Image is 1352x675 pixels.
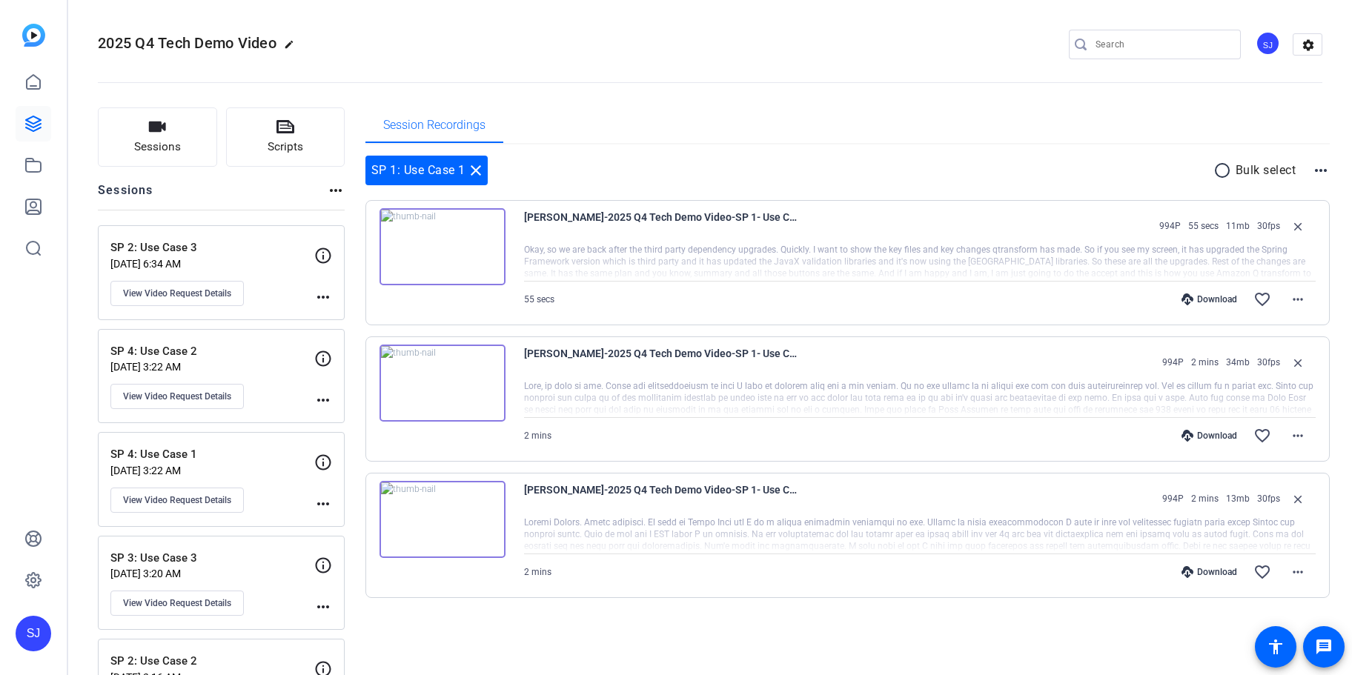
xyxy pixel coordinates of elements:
[110,343,314,360] p: SP 4: Use Case 2
[110,361,314,373] p: [DATE] 3:22 AM
[110,446,314,463] p: SP 4: Use Case 1
[1289,427,1307,445] mat-icon: more_horiz
[1289,353,1307,372] mat-icon: close
[110,239,314,256] p: SP 2: Use Case 3
[365,156,488,185] div: SP 1: Use Case 1
[123,597,231,609] span: View Video Request Details
[314,495,332,513] mat-icon: more_horiz
[1257,220,1280,232] span: 30fps
[123,287,231,299] span: View Video Request Details
[1191,356,1219,368] span: 2 mins
[1226,356,1250,368] span: 34mb
[1213,162,1236,179] mat-icon: radio_button_unchecked
[1289,490,1307,508] mat-icon: close
[1174,293,1245,305] div: Download
[1191,493,1219,505] span: 2 mins
[110,653,314,670] p: SP 2: Use Case 2
[1159,220,1181,232] span: 994P
[1289,217,1307,236] mat-icon: close
[268,139,303,156] span: Scripts
[226,107,345,167] button: Scripts
[22,24,45,47] img: blue-gradient.svg
[1256,31,1280,56] div: SJ
[524,345,798,380] span: [PERSON_NAME]-2025 Q4 Tech Demo Video-SP 1- Use Case 1-1757684652569-screen
[1293,34,1323,56] mat-icon: settings
[1162,356,1184,368] span: 994P
[98,34,276,52] span: 2025 Q4 Tech Demo Video
[110,258,314,270] p: [DATE] 6:34 AM
[1289,290,1307,308] mat-icon: more_horiz
[524,208,798,244] span: [PERSON_NAME]-2025 Q4 Tech Demo Video-SP 1- Use Case 1-1757686184790-screen
[1289,563,1307,581] mat-icon: more_horiz
[1267,638,1285,656] mat-icon: accessibility
[467,162,485,179] mat-icon: close
[1174,566,1245,578] div: Download
[1226,493,1250,505] span: 13mb
[1257,493,1280,505] span: 30fps
[327,182,345,199] mat-icon: more_horiz
[524,430,551,441] span: 2 mins
[110,550,314,567] p: SP 3: Use Case 3
[110,281,244,306] button: View Video Request Details
[110,591,244,616] button: View Video Request Details
[380,481,506,558] img: thumb-nail
[1312,162,1330,179] mat-icon: more_horiz
[123,390,231,402] span: View Video Request Details
[1253,427,1271,445] mat-icon: favorite_border
[1256,31,1282,57] ngx-avatar: Sumit Jadhav
[110,384,244,409] button: View Video Request Details
[314,288,332,306] mat-icon: more_horiz
[98,182,153,210] h2: Sessions
[110,568,314,579] p: [DATE] 3:20 AM
[524,567,551,577] span: 2 mins
[1253,290,1271,308] mat-icon: favorite_border
[110,465,314,476] p: [DATE] 3:22 AM
[284,39,302,57] mat-icon: edit
[1236,162,1296,179] p: Bulk select
[1253,563,1271,581] mat-icon: favorite_border
[1257,356,1280,368] span: 30fps
[380,345,506,422] img: thumb-nail
[314,598,332,616] mat-icon: more_horiz
[98,107,217,167] button: Sessions
[1162,493,1184,505] span: 994P
[1188,220,1219,232] span: 55 secs
[383,119,486,131] span: Session Recordings
[16,616,51,651] div: SJ
[1096,36,1229,53] input: Search
[314,391,332,409] mat-icon: more_horiz
[1315,638,1333,656] mat-icon: message
[1226,220,1250,232] span: 11mb
[524,481,798,516] span: [PERSON_NAME]-2025 Q4 Tech Demo Video-SP 1- Use Case 1-1757601538666-screen
[134,139,181,156] span: Sessions
[524,294,554,305] span: 55 secs
[123,494,231,506] span: View Video Request Details
[380,208,506,285] img: thumb-nail
[1174,430,1245,442] div: Download
[110,488,244,513] button: View Video Request Details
